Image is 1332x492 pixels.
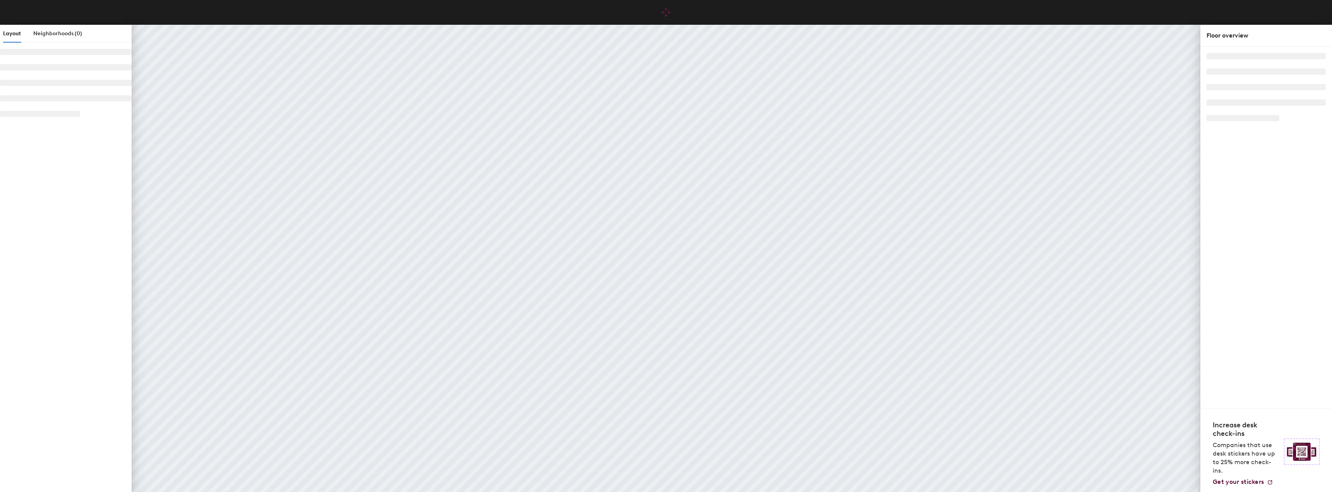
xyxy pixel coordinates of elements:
span: Get your stickers [1213,478,1264,485]
div: Floor overview [1207,31,1326,40]
span: Layout [3,30,21,37]
img: Sticker logo [1284,439,1320,465]
a: Get your stickers [1213,478,1273,486]
p: Companies that use desk stickers have up to 25% more check-ins. [1213,441,1279,475]
span: Neighborhoods (0) [33,30,82,37]
h4: Increase desk check-ins [1213,421,1279,438]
